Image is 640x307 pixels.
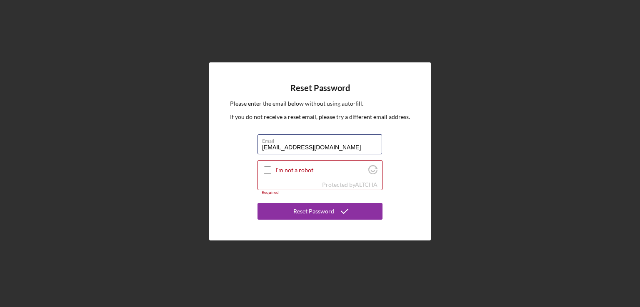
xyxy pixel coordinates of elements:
[275,167,366,173] label: I'm not a robot
[230,112,410,121] p: If you do not receive a reset email, please try a different email address.
[257,203,382,220] button: Reset Password
[230,99,410,108] p: Please enter the email below without using auto-fill.
[293,203,334,220] div: Reset Password
[322,181,377,188] div: Protected by
[262,135,382,144] label: Email
[368,168,377,176] a: Visit Altcha.org
[355,181,377,188] a: Visit Altcha.org
[290,83,350,93] h4: Reset Password
[257,190,382,195] div: Required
